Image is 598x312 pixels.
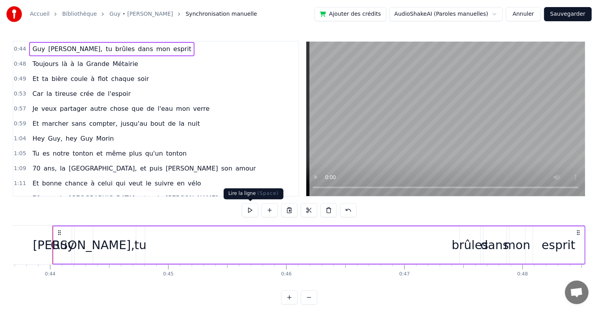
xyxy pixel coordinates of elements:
[30,10,257,18] nav: breadcrumb
[115,179,126,188] span: qui
[165,164,219,173] span: [PERSON_NAME]
[62,10,97,18] a: Bibliothèque
[542,236,576,254] div: esprit
[14,105,26,113] span: 0:57
[59,164,66,173] span: la
[41,119,69,128] span: marcher
[70,74,88,83] span: coule
[187,179,202,188] span: vélo
[128,179,144,188] span: veut
[146,104,155,113] span: de
[131,104,144,113] span: que
[89,104,107,113] span: autre
[96,149,104,158] span: et
[31,59,59,68] span: Toujours
[43,194,57,203] span: ans,
[115,44,136,53] span: brûles
[31,89,44,98] span: Car
[45,271,56,277] div: 0:44
[14,90,26,98] span: 0:53
[172,44,192,53] span: esprit
[64,179,89,188] span: chance
[506,7,541,21] button: Annuler
[14,120,26,128] span: 0:59
[149,194,163,203] span: puis
[137,44,154,53] span: dans
[47,44,103,53] span: [PERSON_NAME],
[46,89,53,98] span: la
[109,104,129,113] span: chose
[90,179,95,188] span: à
[139,194,147,203] span: et
[65,134,78,143] span: hey
[399,271,410,277] div: 0:47
[235,164,257,173] span: amour
[85,59,110,68] span: Grande
[14,45,26,53] span: 0:44
[97,74,109,83] span: flot
[31,134,45,143] span: Hey
[137,74,150,83] span: soir
[88,119,118,128] span: compter,
[96,89,106,98] span: de
[41,179,63,188] span: bonne
[156,44,171,53] span: mon
[315,7,386,21] button: Ajouter des crédits
[105,44,113,53] span: tu
[51,74,69,83] span: bière
[47,134,63,143] span: Guy,
[163,271,174,277] div: 0:45
[80,134,94,143] span: Guy
[41,74,49,83] span: ta
[186,10,257,18] span: Synchronisation manuelle
[97,179,113,188] span: celui
[14,150,26,158] span: 1:05
[107,89,131,98] span: l'espoir
[43,164,57,173] span: ans,
[14,60,26,68] span: 0:48
[176,179,185,188] span: en
[68,194,137,203] span: [GEOGRAPHIC_DATA],
[187,119,201,128] span: nuit
[14,135,26,143] span: 1:04
[112,59,139,68] span: Métairie
[14,195,26,202] span: 1:17
[52,149,70,158] span: notre
[120,119,148,128] span: jusqu'au
[30,10,50,18] a: Accueil
[109,10,173,18] a: Guy • [PERSON_NAME]
[139,164,147,173] span: et
[41,104,57,113] span: veux
[31,194,41,203] span: 70
[59,104,88,113] span: partager
[31,164,41,173] span: 70
[14,180,26,187] span: 1:11
[167,119,176,128] span: de
[504,236,530,254] div: mon
[544,7,592,21] button: Sauvegarder
[72,149,94,158] span: tonton
[31,74,39,83] span: Et
[31,179,39,188] span: Et
[14,165,26,173] span: 1:09
[90,74,95,83] span: à
[110,74,135,83] span: chaque
[77,59,84,68] span: la
[31,104,39,113] span: Je
[61,59,68,68] span: là
[105,149,127,158] span: même
[157,104,174,113] span: l'eau
[68,164,137,173] span: [GEOGRAPHIC_DATA],
[95,134,115,143] span: Morin
[14,75,26,83] span: 0:49
[193,104,211,113] span: verre
[70,59,75,68] span: à
[150,119,165,128] span: bout
[154,179,174,188] span: suivre
[149,164,163,173] span: puis
[31,44,46,53] span: Guy
[71,119,87,128] span: sans
[565,281,589,304] a: Ouvrir le chat
[165,194,219,203] span: [PERSON_NAME]
[145,179,152,188] span: le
